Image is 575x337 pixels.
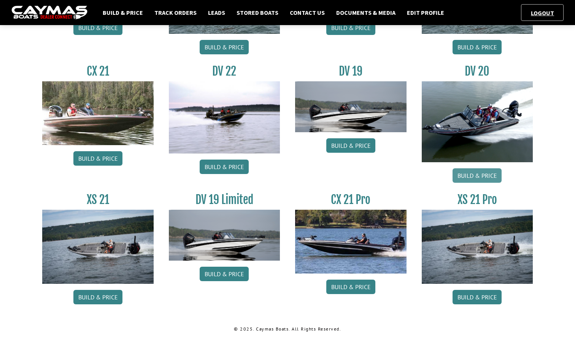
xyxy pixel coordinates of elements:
[42,210,154,284] img: XS_21_thumbnail.jpg
[200,267,249,281] a: Build & Price
[11,6,87,20] img: caymas-dealer-connect-2ed40d3bc7270c1d8d7ffb4b79bf05adc795679939227970def78ec6f6c03838.gif
[99,8,147,17] a: Build & Price
[73,290,122,304] a: Build & Price
[453,290,502,304] a: Build & Price
[42,326,533,332] p: © 2025. Caymas Boats. All Rights Reserved.
[151,8,200,17] a: Track Orders
[295,64,407,78] h3: DV 19
[295,193,407,207] h3: CX 21 Pro
[42,193,154,207] h3: XS 21
[422,81,533,162] img: DV_20_from_website_for_caymas_connect.png
[527,9,558,17] a: Logout
[326,280,375,294] a: Build & Price
[169,193,280,207] h3: DV 19 Limited
[169,64,280,78] h3: DV 22
[295,210,407,274] img: CX-21Pro_thumbnail.jpg
[233,8,282,17] a: Stored Boats
[403,8,448,17] a: Edit Profile
[204,8,229,17] a: Leads
[422,210,533,284] img: XS_21_thumbnail.jpg
[200,40,249,54] a: Build & Price
[42,64,154,78] h3: CX 21
[453,40,502,54] a: Build & Price
[326,21,375,35] a: Build & Price
[169,81,280,153] img: DV22_original_motor_cropped_for_caymas_connect.jpg
[422,64,533,78] h3: DV 20
[453,168,502,183] a: Build & Price
[42,81,154,145] img: CX21_thumb.jpg
[422,193,533,207] h3: XS 21 Pro
[286,8,329,17] a: Contact Us
[73,21,122,35] a: Build & Price
[295,81,407,132] img: dv-19-ban_from_website_for_caymas_connect.png
[332,8,399,17] a: Documents & Media
[326,138,375,153] a: Build & Price
[200,160,249,174] a: Build & Price
[73,151,122,166] a: Build & Price
[169,210,280,261] img: dv-19-ban_from_website_for_caymas_connect.png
